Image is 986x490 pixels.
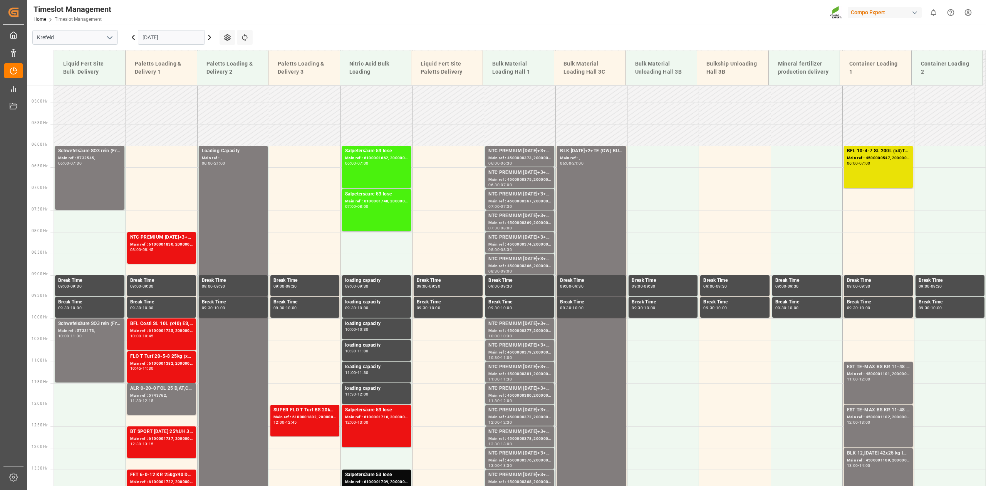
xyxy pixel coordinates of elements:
[572,162,584,165] div: 21:00
[345,162,356,165] div: 06:00
[500,421,501,424] div: -
[345,421,356,424] div: 12:00
[714,285,716,288] div: -
[34,3,111,15] div: Timeslot Management
[345,363,408,371] div: loading capacity
[345,155,408,162] div: Main ref : 6100001662, 2000001410
[32,423,47,427] span: 12:30 Hr
[847,421,858,424] div: 12:00
[775,285,786,288] div: 09:00
[489,57,548,79] div: Bulk Material Loading Hall 1
[70,162,82,165] div: 07:30
[488,269,500,273] div: 08:30
[32,164,47,168] span: 06:30 Hr
[488,428,551,436] div: NTC PREMIUM [DATE]+3+TE BULK
[273,406,336,414] div: SUPER FLO T Turf BS 20kg (x50) INTLD T 20 BS [DATE] 25KG (x40) FR
[130,360,193,367] div: Main ref : 6100001382, 2000001183
[357,371,369,374] div: 11:30
[632,277,694,285] div: Break Time
[788,285,799,288] div: 09:30
[32,445,47,449] span: 13:00 Hr
[273,277,336,285] div: Break Time
[644,285,655,288] div: 09:30
[847,363,910,371] div: EST TE-MAX BS KR 11-48 1000kg BB
[345,414,408,421] div: Main ref : 6100001716, 2000001430
[714,306,716,310] div: -
[285,306,286,310] div: -
[130,298,193,306] div: Break Time
[345,371,356,374] div: 11:00
[703,298,766,306] div: Break Time
[830,6,842,19] img: Screenshot%202023-09-29%20at%2010.02.21.png_1712312052.png
[632,306,643,310] div: 09:30
[560,306,571,310] div: 09:30
[847,306,858,310] div: 09:30
[141,367,142,370] div: -
[919,277,981,285] div: Break Time
[202,277,265,285] div: Break Time
[213,306,214,310] div: -
[429,306,440,310] div: 10:00
[847,285,858,288] div: 09:00
[141,334,142,338] div: -
[202,147,265,155] div: Loading Capacity
[58,147,121,155] div: Schwefelsäure SO3 rein (Frisch-Ware);Schwefelsäure SO3 rein (HG-Standard)
[501,269,512,273] div: 09:00
[775,298,838,306] div: Break Time
[488,198,551,205] div: Main ref : 4500000367, 2000000279
[500,269,501,273] div: -
[143,285,154,288] div: 09:30
[488,263,551,269] div: Main ref : 4500000366, 2000000279
[58,328,121,334] div: Main ref : 5733173,
[428,285,429,288] div: -
[345,285,356,288] div: 09:00
[500,248,501,251] div: -
[58,285,69,288] div: 09:00
[500,183,501,187] div: -
[488,377,500,381] div: 11:00
[70,285,82,288] div: 09:30
[69,285,70,288] div: -
[560,277,623,285] div: Break Time
[501,226,512,230] div: 08:00
[357,349,369,353] div: 11:00
[357,328,369,331] div: 10:30
[488,234,551,241] div: NTC PREMIUM [DATE]+3+TE BULK
[572,306,584,310] div: 10:00
[138,30,205,45] input: DD.MM.YYYY
[356,162,357,165] div: -
[130,234,193,241] div: NTC PREMIUM [DATE]+3+TE 600kg BB
[488,205,500,208] div: 07:00
[488,220,551,226] div: Main ref : 4500000369, 2000000279
[847,147,910,155] div: BFL 10-4-7 SL 200L (x4)TW ISPM;BFL 34 SL 27-0-0 +TE 200L (x4) TW;BFL Costi SL 20L (x48) D,A,CH,EN...
[859,421,870,424] div: 13:00
[501,205,512,208] div: 07:30
[58,334,69,338] div: 10:00
[143,306,154,310] div: 10:00
[501,356,512,359] div: 11:00
[848,7,922,18] div: Compo Expert
[202,155,265,162] div: Main ref : ,
[418,57,476,79] div: Liquid Fert Site Paletts Delivery
[345,320,408,328] div: loading capacity
[788,306,799,310] div: 10:00
[488,306,500,310] div: 09:30
[847,371,910,377] div: Main ref : 4500001101, 2000001085
[285,285,286,288] div: -
[560,298,623,306] div: Break Time
[132,57,191,79] div: Paletts Loading & Delivery 1
[357,392,369,396] div: 12:00
[571,162,572,165] div: -
[847,277,910,285] div: Break Time
[273,298,336,306] div: Break Time
[356,328,357,331] div: -
[417,298,480,306] div: Break Time
[356,392,357,396] div: -
[488,248,500,251] div: 08:00
[501,377,512,381] div: 11:30
[501,285,512,288] div: 09:30
[356,421,357,424] div: -
[931,306,942,310] div: 10:00
[345,198,408,205] div: Main ref : 6100001748, 2000001450
[130,385,193,392] div: ALR 0-20-0 FOL 25 D,AT,CH,EN,BLN;BLK CLASSIC [DATE] FOL 25 D,EN,FR,NL,PL;BLK CLASSIC [DATE] FOL 2...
